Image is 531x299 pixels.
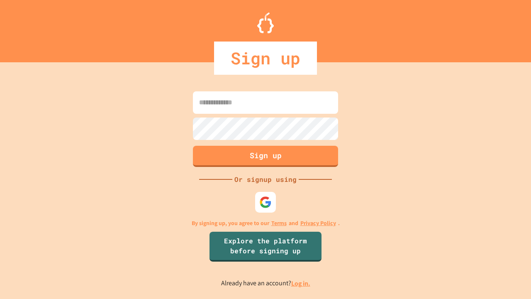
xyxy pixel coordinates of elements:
[291,279,310,288] a: Log in.
[221,278,310,289] p: Already have an account?
[259,196,272,208] img: google-icon.svg
[192,219,340,228] p: By signing up, you agree to our and .
[496,266,523,291] iframe: chat widget
[300,219,336,228] a: Privacy Policy
[271,219,287,228] a: Terms
[462,230,523,265] iframe: chat widget
[209,232,322,262] a: Explore the platform before signing up
[257,12,274,33] img: Logo.svg
[232,174,299,184] div: Or signup using
[193,146,338,167] button: Sign up
[214,42,317,75] div: Sign up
